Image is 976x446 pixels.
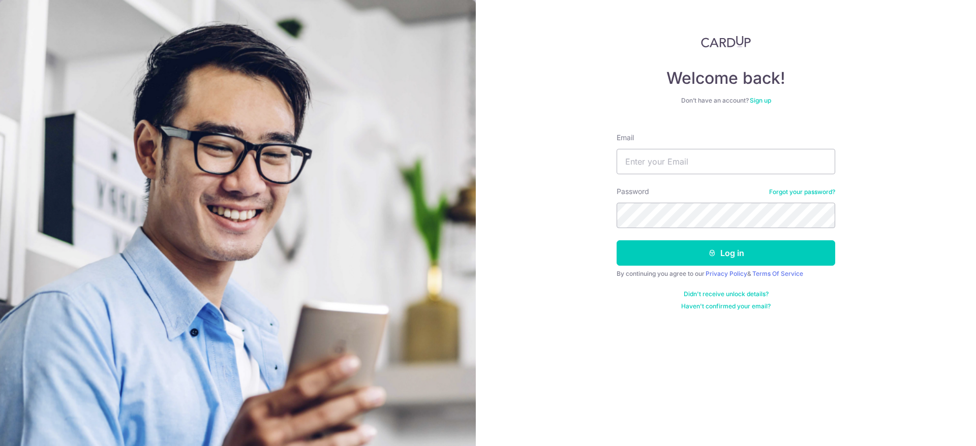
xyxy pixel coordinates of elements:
[617,270,835,278] div: By continuing you agree to our &
[617,186,649,197] label: Password
[750,97,771,104] a: Sign up
[617,240,835,266] button: Log in
[769,188,835,196] a: Forgot your password?
[701,36,751,48] img: CardUp Logo
[684,290,769,298] a: Didn't receive unlock details?
[752,270,803,277] a: Terms Of Service
[617,149,835,174] input: Enter your Email
[617,133,634,143] label: Email
[681,302,771,310] a: Haven't confirmed your email?
[617,97,835,105] div: Don’t have an account?
[706,270,747,277] a: Privacy Policy
[617,68,835,88] h4: Welcome back!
